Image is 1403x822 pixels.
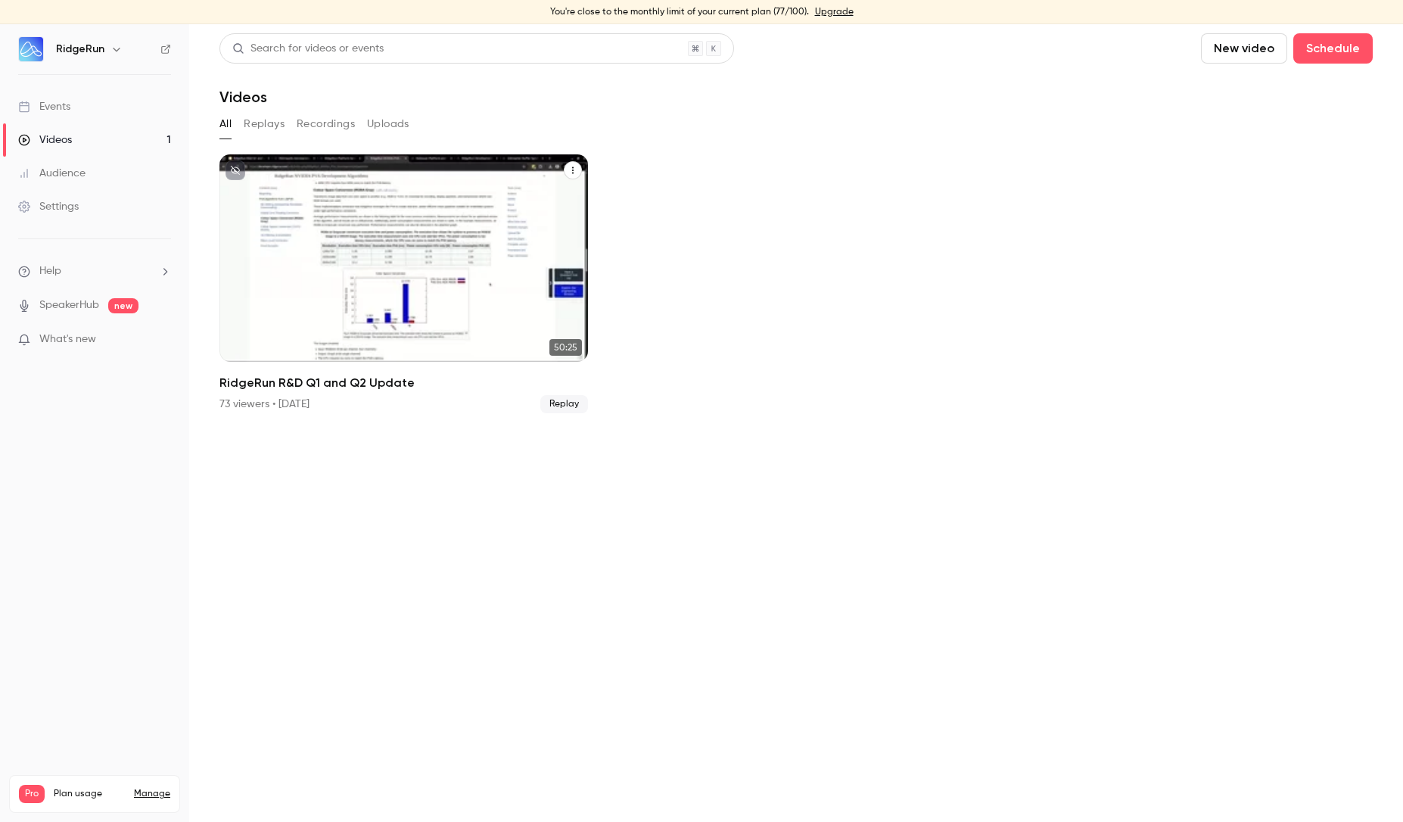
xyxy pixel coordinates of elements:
[19,785,45,803] span: Pro
[219,154,588,413] li: RidgeRun R&D Q1 and Q2 Update
[54,788,125,800] span: Plan usage
[153,333,171,347] iframe: Noticeable Trigger
[232,41,384,57] div: Search for videos or events
[226,160,245,180] button: unpublished
[219,88,267,106] h1: Videos
[18,199,79,214] div: Settings
[18,166,86,181] div: Audience
[219,112,232,136] button: All
[219,154,1373,413] ul: Videos
[297,112,355,136] button: Recordings
[219,374,588,392] h2: RidgeRun R&D Q1 and Q2 Update
[18,99,70,114] div: Events
[815,6,854,18] a: Upgrade
[367,112,409,136] button: Uploads
[18,132,72,148] div: Videos
[39,297,99,313] a: SpeakerHub
[18,263,171,279] li: help-dropdown-opener
[549,339,582,356] span: 50:25
[108,298,138,313] span: new
[1201,33,1287,64] button: New video
[134,788,170,800] a: Manage
[39,263,61,279] span: Help
[219,397,310,412] div: 73 viewers • [DATE]
[1293,33,1373,64] button: Schedule
[540,395,588,413] span: Replay
[19,37,43,61] img: RidgeRun
[219,154,588,413] a: 50:25RidgeRun R&D Q1 and Q2 Update73 viewers • [DATE]Replay
[39,332,96,347] span: What's new
[219,33,1373,813] section: Videos
[56,42,104,57] h6: RidgeRun
[244,112,285,136] button: Replays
